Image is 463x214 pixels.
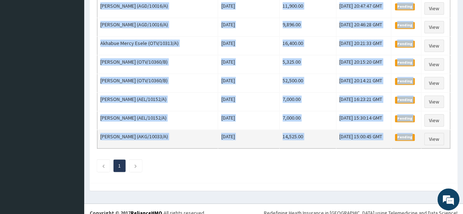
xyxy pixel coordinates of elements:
span: Pending [395,22,415,29]
textarea: Type your message and hit 'Enter' [4,139,139,165]
a: View [424,77,444,89]
td: 5,325.00 [279,55,336,74]
td: 7,000.00 [279,111,336,130]
a: View [424,95,444,108]
span: Pending [395,59,415,66]
a: View [424,133,444,145]
td: [DATE] [218,74,279,93]
span: Pending [395,78,415,85]
td: [DATE] [218,130,279,149]
span: Pending [395,3,415,10]
td: [DATE] 15:00:45 GMT [336,130,391,149]
td: [PERSON_NAME] (AEL/10152/A) [97,111,218,130]
a: View [424,21,444,33]
span: Pending [395,97,415,103]
a: View [424,114,444,127]
td: [DATE] 20:21:33 GMT [336,37,391,55]
td: Akhabue Mercy Esele (OTV/10313/A) [97,37,218,55]
td: 7,000.00 [279,93,336,111]
a: View [424,58,444,71]
td: [DATE] [218,93,279,111]
td: 14,525.00 [279,130,336,149]
td: [DATE] 16:23:21 GMT [336,93,391,111]
div: Minimize live chat window [120,4,138,21]
span: Pending [395,115,415,122]
td: [DATE] [218,55,279,74]
td: [DATE] 15:30:14 GMT [336,111,391,130]
span: Pending [395,41,415,47]
td: [PERSON_NAME] (OTV/10360/B) [97,74,218,93]
a: Next page [134,162,137,169]
td: [DATE] [218,37,279,55]
td: [PERSON_NAME] (AGD/10016/A) [97,18,218,37]
td: 9,896.00 [279,18,336,37]
a: Page 1 is your current page [118,162,121,169]
a: Previous page [102,162,105,169]
img: d_794563401_company_1708531726252_794563401 [14,37,30,55]
td: [DATE] [218,111,279,130]
span: We're online! [42,62,101,136]
td: [DATE] 20:14:21 GMT [336,74,391,93]
td: [PERSON_NAME] (AKG/10033/A) [97,130,218,149]
td: [DATE] [218,18,279,37]
td: [DATE] 20:15:20 GMT [336,55,391,74]
td: 52,500.00 [279,74,336,93]
a: View [424,2,444,15]
td: [DATE] 20:46:28 GMT [336,18,391,37]
a: View [424,40,444,52]
td: [PERSON_NAME] (OTV/10360/B) [97,55,218,74]
td: 16,400.00 [279,37,336,55]
div: Chat with us now [38,41,123,50]
span: Pending [395,134,415,140]
td: [PERSON_NAME] (AEL/10152/A) [97,93,218,111]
